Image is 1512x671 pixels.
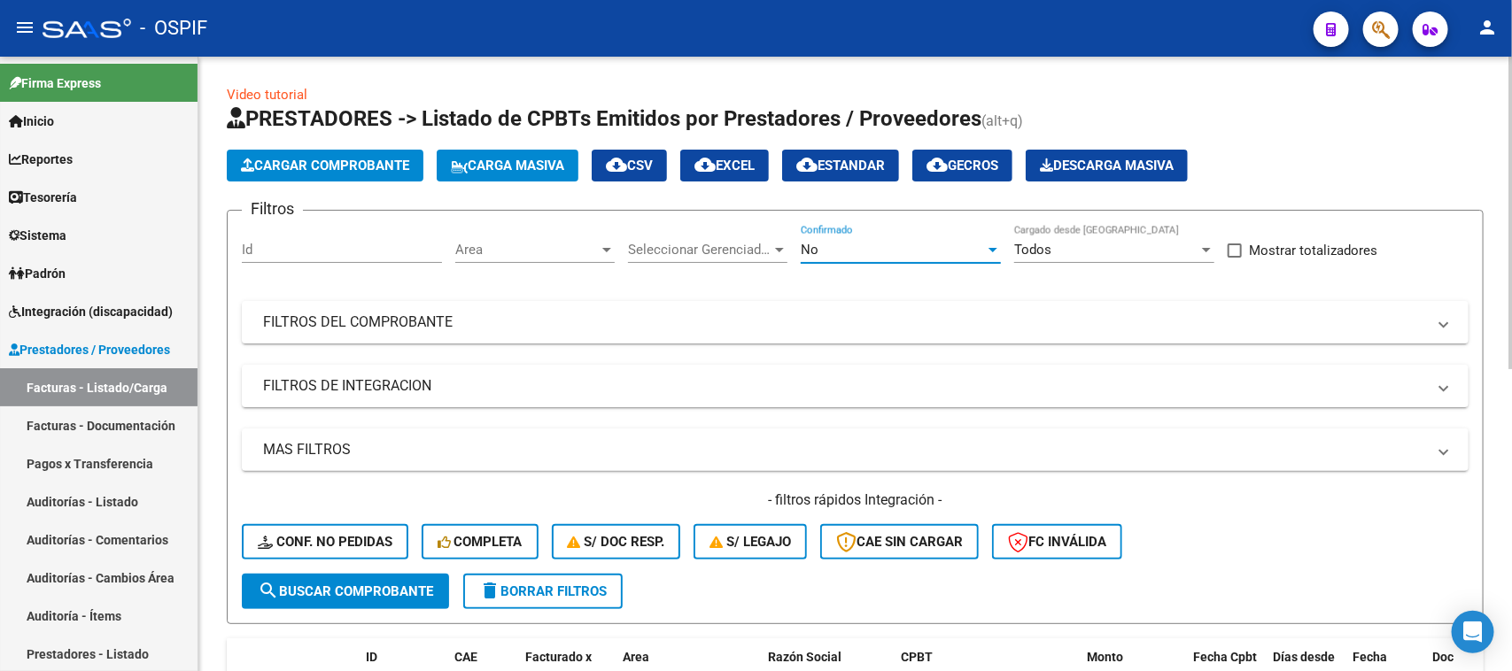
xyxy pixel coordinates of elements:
span: Fecha Cpbt [1193,650,1257,664]
span: Firma Express [9,73,101,93]
button: Borrar Filtros [463,574,623,609]
span: FC Inválida [1008,534,1106,550]
button: Cargar Comprobante [227,150,423,181]
span: Mostrar totalizadores [1249,240,1377,261]
button: Buscar Comprobante [242,574,449,609]
span: Padrón [9,264,66,283]
a: Video tutorial [227,87,307,103]
span: Completa [438,534,523,550]
span: Reportes [9,150,73,169]
span: S/ Doc Resp. [568,534,665,550]
mat-icon: cloud_download [927,154,948,175]
div: Open Intercom Messenger [1452,611,1494,653]
span: Borrar Filtros [479,583,607,599]
span: CAE [454,650,477,664]
button: Conf. no pedidas [242,524,408,559]
span: CAE SIN CARGAR [836,534,963,550]
mat-icon: cloud_download [606,154,627,175]
span: Razón Social [768,650,841,664]
button: Descarga Masiva [1026,150,1188,181]
button: S/ legajo [694,524,807,559]
span: Inicio [9,112,54,131]
span: PRESTADORES -> Listado de CPBTs Emitidos por Prestadores / Proveedores [227,106,981,131]
mat-expansion-panel-header: FILTROS DE INTEGRACION [242,365,1469,407]
button: Carga Masiva [437,150,578,181]
span: Seleccionar Gerenciador [628,242,772,258]
span: Todos [1014,242,1051,258]
mat-panel-title: FILTROS DEL COMPROBANTE [263,312,1426,332]
button: Estandar [782,150,899,181]
span: - OSPIF [140,9,207,48]
button: CAE SIN CARGAR [820,524,979,559]
span: S/ legajo [709,534,791,550]
button: EXCEL [680,150,769,181]
span: No [801,242,818,258]
mat-expansion-panel-header: FILTROS DEL COMPROBANTE [242,301,1469,343]
mat-icon: delete [479,580,500,601]
span: Prestadores / Proveedores [9,340,170,359]
span: Descarga Masiva [1040,158,1174,174]
span: Monto [1087,650,1123,664]
span: (alt+q) [981,112,1023,129]
span: ID [366,650,377,664]
mat-icon: person [1477,17,1498,38]
mat-expansion-panel-header: MAS FILTROS [242,428,1469,471]
h3: Filtros [242,197,303,221]
span: Conf. no pedidas [258,534,392,550]
mat-icon: search [258,580,279,601]
button: FC Inválida [992,524,1122,559]
span: Buscar Comprobante [258,583,433,599]
span: EXCEL [694,158,755,174]
span: Carga Masiva [451,158,564,174]
span: CSV [606,158,653,174]
mat-panel-title: MAS FILTROS [263,440,1426,459]
button: Completa [422,524,539,559]
span: Area [455,242,599,258]
app-download-masive: Descarga masiva de comprobantes (adjuntos) [1026,150,1188,181]
mat-icon: cloud_download [694,154,716,175]
button: S/ Doc Resp. [552,524,681,559]
span: Area [623,650,649,664]
span: Sistema [9,226,66,245]
span: Integración (discapacidad) [9,302,173,321]
button: CSV [592,150,667,181]
span: Gecros [927,158,998,174]
span: CPBT [901,650,933,664]
button: Gecros [912,150,1012,181]
mat-panel-title: FILTROS DE INTEGRACION [263,376,1426,396]
span: Tesorería [9,188,77,207]
span: Cargar Comprobante [241,158,409,174]
h4: - filtros rápidos Integración - [242,490,1469,510]
mat-icon: cloud_download [796,154,818,175]
span: Estandar [796,158,885,174]
mat-icon: menu [14,17,35,38]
